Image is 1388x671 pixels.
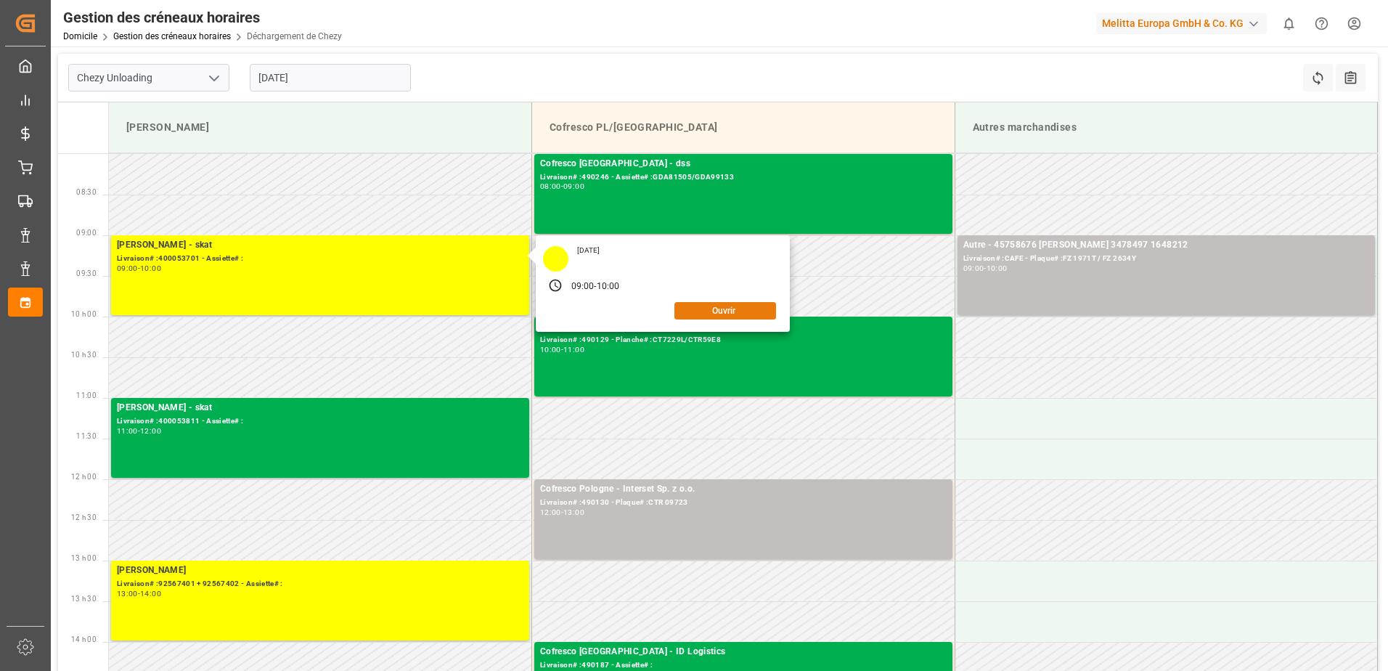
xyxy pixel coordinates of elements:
div: Cofresco PL/[GEOGRAPHIC_DATA] [544,114,943,141]
div: Livraison# :490246 - Assiette# :GDA81505/GDA99133 [540,171,947,184]
div: - [138,590,140,597]
div: 11:00 [117,428,138,434]
span: 13 h 00 [71,554,97,562]
div: [PERSON_NAME] - skat [117,238,523,253]
div: Cofresco [GEOGRAPHIC_DATA] - dss [540,157,947,171]
div: 10:00 [140,265,161,272]
input: Type à rechercher/sélectionner [68,64,229,91]
div: 08:00 [540,183,561,190]
div: 11:00 [563,346,584,353]
div: 14:00 [140,590,161,597]
button: Ouvrir [674,302,776,320]
div: Gestion des créneaux horaires [63,7,342,28]
div: Autres marchandises [967,114,1366,141]
div: 09:00 [117,265,138,272]
a: Gestion des créneaux horaires [113,31,231,41]
div: - [138,428,140,434]
span: 12 h 30 [71,513,97,521]
a: Domicile [63,31,97,41]
div: Cofresco Pologne - Interset Sp. z o.o. [540,482,947,497]
span: 11:30 [76,432,97,440]
div: [PERSON_NAME] [121,114,520,141]
div: 10:00 [540,346,561,353]
button: Centre d’aide [1305,7,1338,40]
span: 14 h 00 [71,635,97,643]
span: 09:30 [76,269,97,277]
div: 12:00 [540,509,561,516]
span: 08:30 [76,188,97,196]
div: 09:00 [571,280,595,293]
div: Autre - 45758676 [PERSON_NAME] 3478497 1648212 [963,238,1370,253]
div: - [984,265,986,272]
div: 13:00 [563,509,584,516]
div: 10:00 [987,265,1008,272]
div: - [561,346,563,353]
div: [PERSON_NAME] [117,564,523,578]
div: 13:00 [117,590,138,597]
div: Livraison# :490129 - Planche# :CT7229L/CTR59E8 [540,334,947,346]
div: Livraison# :CAFE - Plaque# :FZ 1971T / FZ 2634Y [963,253,1370,265]
button: Melitta Europa GmbH & Co. KG [1096,9,1273,37]
span: 10 h 00 [71,310,97,318]
span: 11:00 [76,391,97,399]
span: 09:00 [76,229,97,237]
font: Melitta Europa GmbH & Co. KG [1102,16,1244,31]
div: 12:00 [140,428,161,434]
div: 09:00 [963,265,984,272]
input: JJ-MM-AAAA [250,64,411,91]
div: 10:00 [597,280,620,293]
span: 12 h 00 [71,473,97,481]
div: - [561,183,563,190]
div: [DATE] [572,245,605,256]
div: - [594,280,596,293]
div: Livraison# :400053811 - Assiette# : [117,415,523,428]
div: Livraison# :92567401 + 92567402 - Assiette# : [117,578,523,590]
button: Ouvrir le menu [203,67,224,89]
div: Livraison# :400053701 - Assiette# : [117,253,523,265]
div: - [138,265,140,272]
div: - [561,509,563,516]
div: Livraison# :490130 - Plaque# :CTR 09723 [540,497,947,509]
span: 13 h 30 [71,595,97,603]
span: 10 h 30 [71,351,97,359]
button: Afficher 0 nouvelles notifications [1273,7,1305,40]
div: 09:00 [563,183,584,190]
div: [PERSON_NAME] - skat [117,401,523,415]
div: Cofresco [GEOGRAPHIC_DATA] - ID Logistics [540,645,947,659]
